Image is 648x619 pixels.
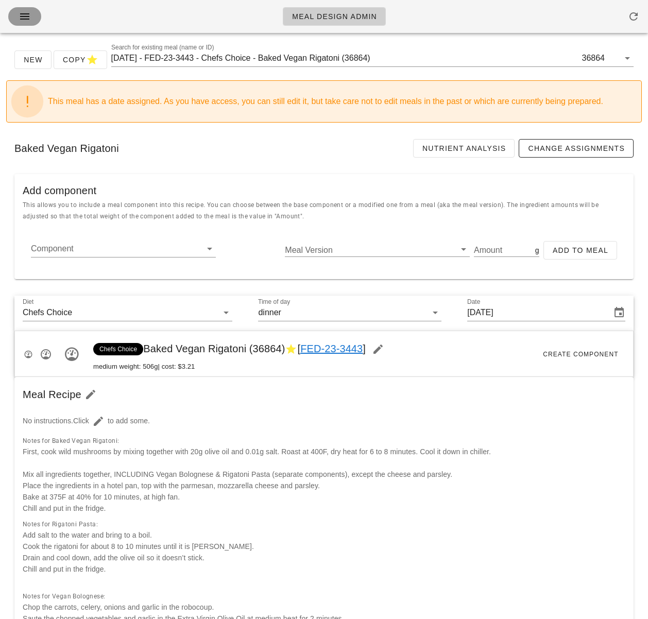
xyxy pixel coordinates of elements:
button: Create Component [536,331,625,377]
label: Time of day [258,298,290,306]
span: Chill and put in the fridge. [23,565,106,573]
span: Place the ingredients in a hotel pan, top with the parmesan, mozzarella cheese and parsley. [23,482,320,490]
div: g [533,243,539,256]
div: Meal Version [285,243,470,256]
label: Date [467,298,480,306]
span: First, cook wild mushrooms by mixing together with 20g olive oil and 0.01g salt. Roast at 400F, d... [23,448,491,456]
span: Create Component [542,351,618,358]
span: Nutrient Analysis [422,144,506,152]
span: medium weight: 506g [93,362,158,372]
span: Chefs Choice [99,343,137,355]
a: Nutrient Analysis [413,139,515,158]
div: Time of daydinner [258,304,441,321]
span: Copy [62,54,98,66]
a: FED-23-3443 [300,343,363,354]
div: dinner [258,308,281,317]
button: Add to Meal [543,241,617,260]
span: This allows you to include a meal component into this recipe. You can choose between the base com... [23,201,599,220]
span: Chop the carrots, celery, onions and garlic in the robocoup. [23,603,214,611]
div: This meal has a date assigned. As you have access, you can still edit it, but take care not to ed... [48,95,633,108]
button: Copy [54,50,107,69]
span: Add to Meal [552,246,608,254]
span: Meal Design Admin [292,12,377,21]
div: No instructions. [16,406,632,437]
div: Add component [14,174,634,199]
span: Chill and put in the fridge. [23,504,106,512]
div: 36864 [580,53,605,63]
span: Change Assignments [527,144,625,152]
span: New [23,56,43,64]
span: Cook the rigatoni for about 8 to 10 minutes until it is [PERSON_NAME]. [23,542,254,551]
span: Baked Vegan Rigatoni (36864) [93,343,390,354]
span: Bake at 375F at 40% for 10 minutes, at high fan. [23,493,180,501]
span: Click to add some. [73,417,150,425]
div: Meal Recipe [14,377,634,412]
button: New [14,50,52,69]
a: Change Assignments [519,139,634,158]
span: Drain and cool down, add the olive oil so it doesn’t stick. [23,554,204,562]
span: [ ] [297,343,366,354]
div: Baked Vegan Rigatoni [6,131,642,166]
span: Notes for Baked Vegan Rigatoni: [23,437,119,444]
label: Search for existing meal (name or ID) [111,44,214,51]
span: Add salt to the water and bring to a boil. [23,531,152,539]
span: | cost: $3.21 [158,362,195,372]
div: DietChefs Choice [23,304,232,321]
span: Mix all ingredients together, INCLUDING Vegan Bolognese & Rigatoni Pasta (separate components), e... [23,470,452,478]
span: Notes for Rigatoni Pasta: [23,521,98,528]
label: Diet [23,298,33,306]
span: Notes for Vegan Bolognese: [23,593,105,600]
a: Meal Design Admin [283,7,386,26]
div: Chefs Choice [23,308,72,317]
